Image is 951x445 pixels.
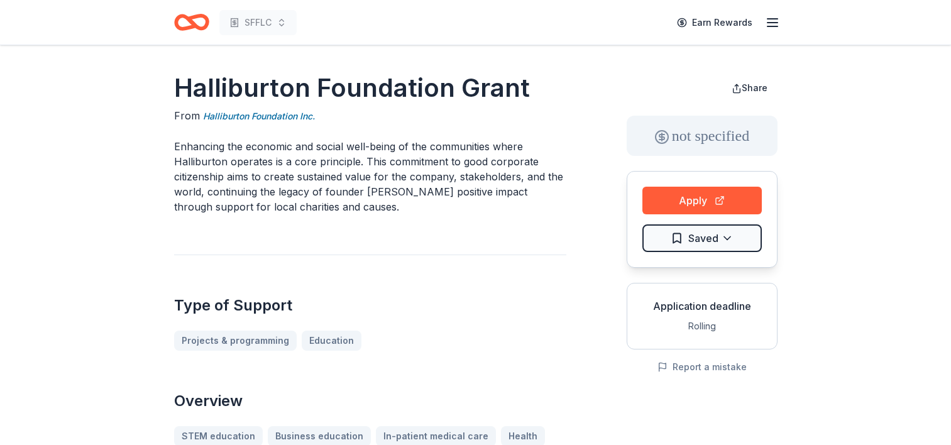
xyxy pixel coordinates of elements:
span: Share [742,82,767,93]
button: SFFLC [219,10,297,35]
div: Application deadline [637,299,767,314]
a: Halliburton Foundation Inc. [203,109,315,124]
div: Rolling [637,319,767,334]
a: Education [302,331,361,351]
button: Apply [642,187,762,214]
a: Projects & programming [174,331,297,351]
h2: Overview [174,391,566,411]
button: Share [722,75,778,101]
div: From [174,108,566,124]
button: Saved [642,224,762,252]
a: Earn Rewards [669,11,760,34]
div: not specified [627,116,778,156]
a: Home [174,8,209,37]
span: SFFLC [245,15,272,30]
button: Report a mistake [657,360,747,375]
p: Enhancing the economic and social well-being of the communities where Halliburton operates is a c... [174,139,566,214]
h1: Halliburton Foundation Grant [174,70,566,106]
h2: Type of Support [174,295,566,316]
span: Saved [688,230,718,246]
